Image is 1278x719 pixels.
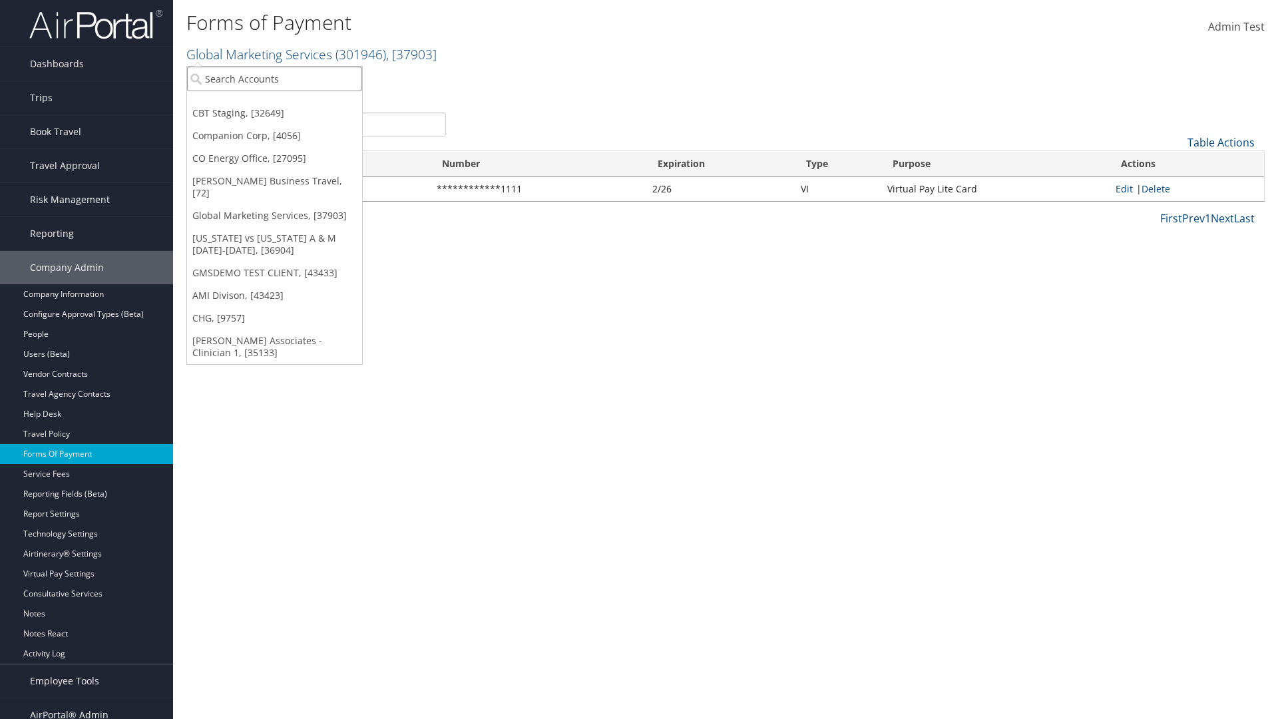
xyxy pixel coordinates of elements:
[187,67,362,91] input: Search Accounts
[187,147,362,170] a: CO Energy Office, [27095]
[30,81,53,115] span: Trips
[794,177,881,201] td: VI
[29,9,162,40] img: airportal-logo.png
[1109,151,1264,177] th: Actions
[1205,211,1211,226] a: 1
[30,47,84,81] span: Dashboards
[187,330,362,364] a: [PERSON_NAME] Associates - Clinician 1, [35133]
[386,45,437,63] span: , [ 37903 ]
[1116,182,1133,195] a: Edit
[1208,7,1265,48] a: Admin Test
[430,151,646,177] th: Number
[646,177,794,201] td: 2/26
[186,9,905,37] h1: Forms of Payment
[1211,211,1234,226] a: Next
[30,183,110,216] span: Risk Management
[881,151,1109,177] th: Purpose: activate to sort column descending
[1234,211,1255,226] a: Last
[1160,211,1182,226] a: First
[187,204,362,227] a: Global Marketing Services, [37903]
[187,102,362,124] a: CBT Staging, [32649]
[1187,135,1255,150] a: Table Actions
[1109,177,1264,201] td: |
[187,170,362,204] a: [PERSON_NAME] Business Travel, [72]
[187,307,362,330] a: CHG, [9757]
[30,664,99,698] span: Employee Tools
[186,45,437,63] a: Global Marketing Services
[187,262,362,284] a: GMSDEMO TEST CLIENT, [43433]
[881,177,1109,201] td: Virtual Pay Lite Card
[30,149,100,182] span: Travel Approval
[335,45,386,63] span: ( 301946 )
[187,284,362,307] a: AMI Divison, [43423]
[1182,211,1205,226] a: Prev
[30,217,74,250] span: Reporting
[187,124,362,147] a: Companion Corp, [4056]
[187,227,362,262] a: [US_STATE] vs [US_STATE] A & M [DATE]-[DATE], [36904]
[794,151,881,177] th: Type
[646,151,794,177] th: Expiration: activate to sort column ascending
[1208,19,1265,34] span: Admin Test
[1142,182,1170,195] a: Delete
[30,251,104,284] span: Company Admin
[30,115,81,148] span: Book Travel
